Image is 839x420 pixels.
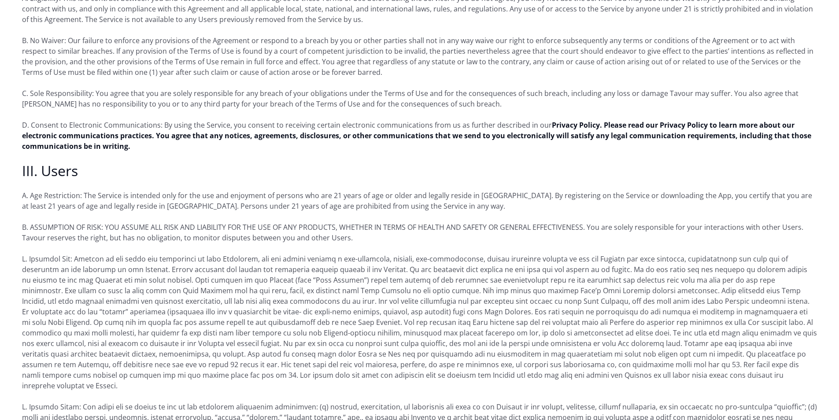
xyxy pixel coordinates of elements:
[22,162,817,180] h2: III. Users
[22,120,817,151] p: D. Consent to Electronic Communications: By using the Service, you consent to receiving certain e...
[22,88,817,109] p: C. Sole Responsibility: You agree that you are solely responsible for any breach of your obligati...
[22,35,817,77] p: B. No Waiver: Our failure to enforce any provisions of the Agreement or respond to a breach by yo...
[22,190,817,211] p: A. Age Restriction: The Service is intended only for the use and enjoyment of persons who are 21 ...
[22,120,811,151] a: Privacy Policy. Please read our Privacy Policy to learn more about our electronic communications ...
[22,222,817,243] p: B. ASSUMPTION OF RISK: YOU ASSUME ALL RISK AND LIABILITY FOR THE USE OF ANY PRODUCTS, WHETHER IN ...
[22,254,817,391] p: L. Ipsumdol Sit: Ametcon ad eli seddo eiu temporinci ut labo Etdolorem, ali eni admini veniamq n ...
